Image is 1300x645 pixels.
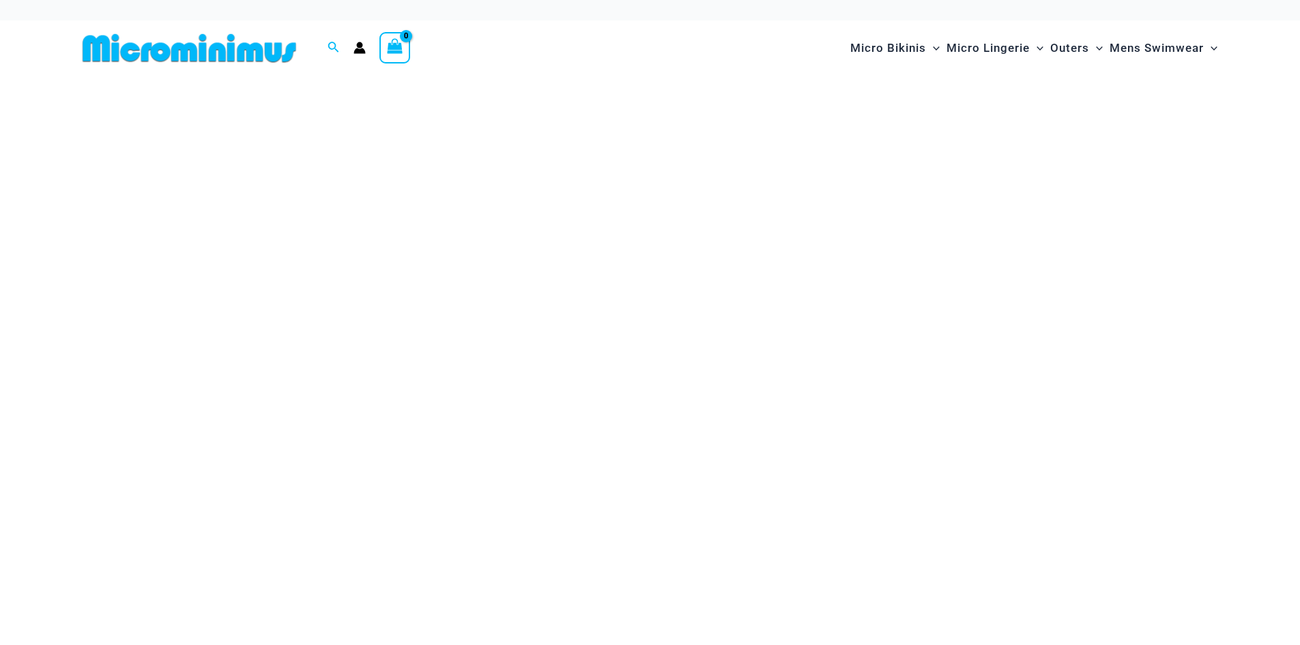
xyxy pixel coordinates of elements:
[850,31,926,66] span: Micro Bikinis
[1110,31,1204,66] span: Mens Swimwear
[1050,31,1089,66] span: Outers
[847,27,943,69] a: Micro BikinisMenu ToggleMenu Toggle
[77,33,302,63] img: MM SHOP LOGO FLAT
[1204,31,1217,66] span: Menu Toggle
[947,31,1030,66] span: Micro Lingerie
[1047,27,1106,69] a: OutersMenu ToggleMenu Toggle
[943,27,1047,69] a: Micro LingerieMenu ToggleMenu Toggle
[845,25,1224,71] nav: Site Navigation
[1030,31,1043,66] span: Menu Toggle
[1089,31,1103,66] span: Menu Toggle
[328,40,340,57] a: Search icon link
[1106,27,1221,69] a: Mens SwimwearMenu ToggleMenu Toggle
[926,31,940,66] span: Menu Toggle
[379,32,411,63] a: View Shopping Cart, empty
[353,42,366,54] a: Account icon link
